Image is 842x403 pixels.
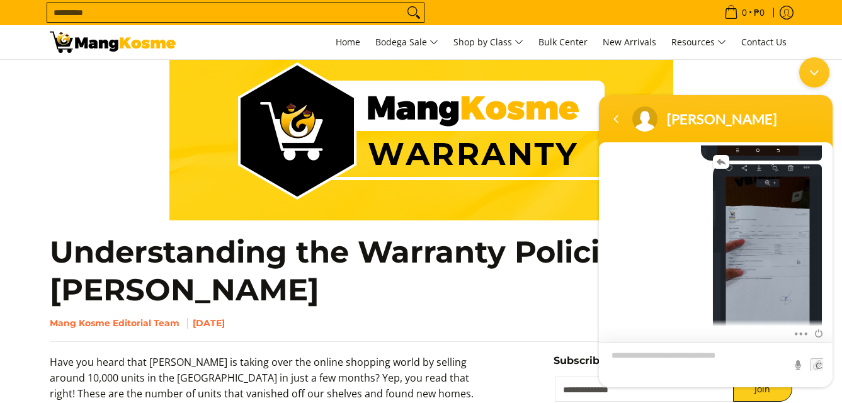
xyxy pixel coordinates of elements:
span: • [720,6,768,20]
iframe: SalesIQ Chatwindow [593,51,839,394]
span: Have you heard that [PERSON_NAME] is taking over the online shopping world by selling around 10,000 [50,355,467,385]
a: Bodega Sale [369,25,445,59]
a: Contact Us [735,25,793,59]
span: Contact Us [741,36,787,48]
a: New Arrivals [596,25,663,59]
nav: Main Menu [188,25,793,59]
h1: Understanding the Warranty Policies of [PERSON_NAME] [50,233,793,309]
h5: Subscribe to Media Posts [554,355,793,367]
span: New Arrivals [603,36,656,48]
a: Resources [665,25,732,59]
h6: Mang Kosme Editorial Team [50,318,793,329]
time: [DATE] [193,317,225,329]
span: Home [336,36,360,48]
img: mang-kosme-warranty-guidelines-banner-image [169,51,673,220]
span: Shop by Class [453,35,523,50]
span: ₱0 [752,8,766,17]
span: Resources [671,35,726,50]
a: Shop by Class [447,25,530,59]
a: Home [329,25,367,59]
span: Bulk Center [538,36,588,48]
span: 0 [740,8,749,17]
span: Bodega Sale [375,35,438,50]
span: units in the [GEOGRAPHIC_DATA] in just a few months? Yep, you read that right! These are the numb... [50,371,474,400]
img: Mang Kosme Warranty Policies Explained l Mang Kosme Blog [50,31,176,53]
a: Bulk Center [532,25,594,59]
button: Search [404,3,424,22]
